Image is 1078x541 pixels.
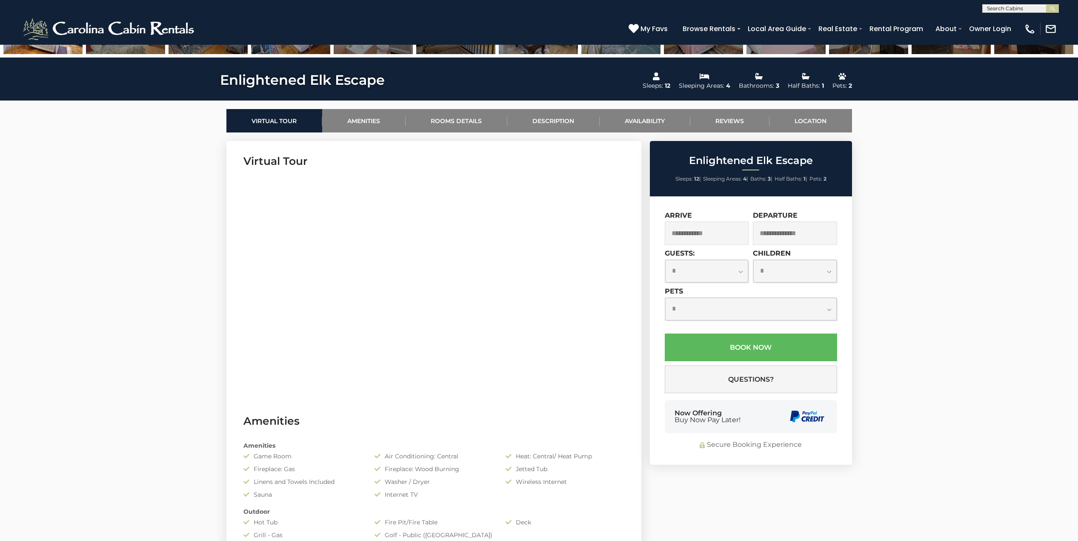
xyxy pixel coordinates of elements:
[690,109,769,132] a: Reviews
[368,490,499,499] div: Internet TV
[824,176,826,182] strong: 2
[1024,23,1036,35] img: phone-regular-white.png
[753,249,791,257] label: Children
[750,176,766,182] span: Baths:
[665,334,837,361] button: Book Now
[775,176,802,182] span: Half Baths:
[743,176,746,182] strong: 4
[675,173,701,184] li: |
[675,410,741,423] div: Now Offering
[803,176,806,182] strong: 1
[965,21,1015,36] a: Owner Login
[743,21,810,36] a: Local Area Guide
[368,531,499,539] div: Golf - Public ([GEOGRAPHIC_DATA])
[665,287,683,295] label: Pets
[237,478,368,486] div: Linens and Towels Included
[368,452,499,460] div: Air Conditioning: Central
[406,109,507,132] a: Rooms Details
[499,465,630,473] div: Jetted Tub
[775,173,807,184] li: |
[629,23,670,35] a: My Favs
[665,249,695,257] label: Guests:
[368,465,499,473] div: Fireplace: Wood Burning
[237,452,368,460] div: Game Room
[237,507,631,516] div: Outdoor
[769,109,852,132] a: Location
[675,417,741,423] span: Buy Now Pay Later!
[675,176,693,182] span: Sleeps:
[507,109,600,132] a: Description
[499,518,630,527] div: Deck
[1045,23,1057,35] img: mail-regular-white.png
[768,176,771,182] strong: 3
[600,109,690,132] a: Availability
[226,109,322,132] a: Virtual Tour
[499,478,630,486] div: Wireless Internet
[665,440,837,450] div: Secure Booking Experience
[243,154,624,169] h3: Virtual Tour
[237,531,368,539] div: Grill - Gas
[322,109,406,132] a: Amenities
[809,176,822,182] span: Pets:
[652,155,850,166] h2: Enlightened Elk Escape
[750,173,772,184] li: |
[931,21,961,36] a: About
[641,23,668,34] span: My Favs
[665,211,692,219] label: Arrive
[865,21,927,36] a: Rental Program
[243,414,624,429] h3: Amenities
[703,176,742,182] span: Sleeping Areas:
[237,490,368,499] div: Sauna
[237,518,368,527] div: Hot Tub
[237,465,368,473] div: Fireplace: Gas
[21,16,198,42] img: White-1-2.png
[814,21,861,36] a: Real Estate
[694,176,699,182] strong: 12
[665,365,837,393] button: Questions?
[678,21,740,36] a: Browse Rentals
[703,173,748,184] li: |
[368,518,499,527] div: Fire Pit/Fire Table
[753,211,798,219] label: Departure
[368,478,499,486] div: Washer / Dryer
[499,452,630,460] div: Heat: Central/ Heat Pump
[237,441,631,450] div: Amenities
